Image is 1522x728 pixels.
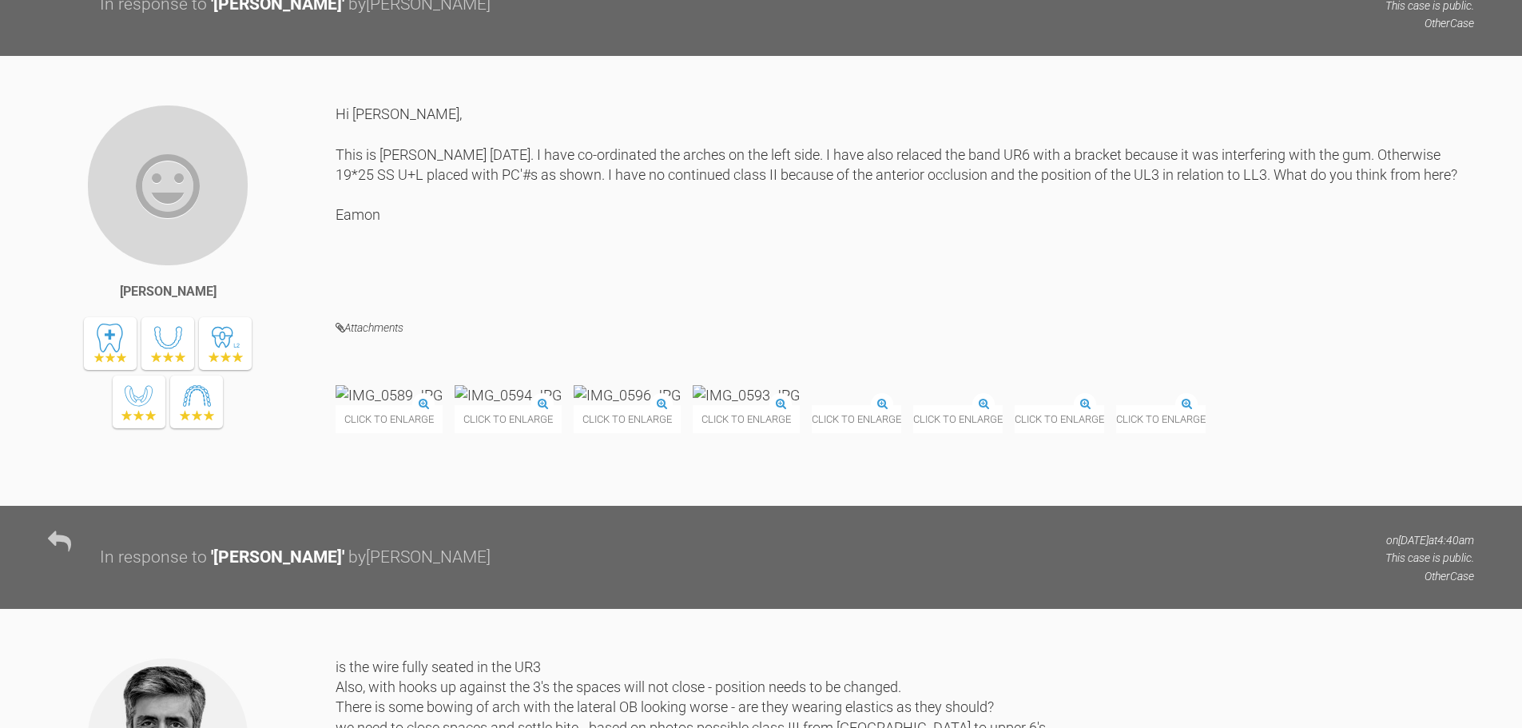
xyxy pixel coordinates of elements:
[348,544,491,571] div: by [PERSON_NAME]
[913,405,1003,433] span: Click to enlarge
[693,405,800,433] span: Click to enlarge
[1385,549,1474,567] p: This case is public.
[455,385,562,405] img: IMG_0594.JPG
[812,405,901,433] span: Click to enlarge
[455,405,562,433] span: Click to enlarge
[86,104,249,267] img: Eamon OReilly
[120,281,217,302] div: [PERSON_NAME]
[336,405,443,433] span: Click to enlarge
[336,385,443,405] img: IMG_0589.JPG
[211,544,344,571] div: ' [PERSON_NAME] '
[100,544,207,571] div: In response to
[693,385,800,405] img: IMG_0593.JPG
[574,405,681,433] span: Click to enlarge
[1385,567,1474,585] p: Other Case
[336,318,1474,338] h4: Attachments
[336,104,1474,294] div: Hi [PERSON_NAME], This is [PERSON_NAME] [DATE]. I have co-ordinated the arches on the left side. ...
[1385,531,1474,549] p: on [DATE] at 4:40am
[574,385,681,405] img: IMG_0596.JPG
[1015,405,1104,433] span: Click to enlarge
[1116,405,1206,433] span: Click to enlarge
[1379,14,1474,32] p: Other Case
